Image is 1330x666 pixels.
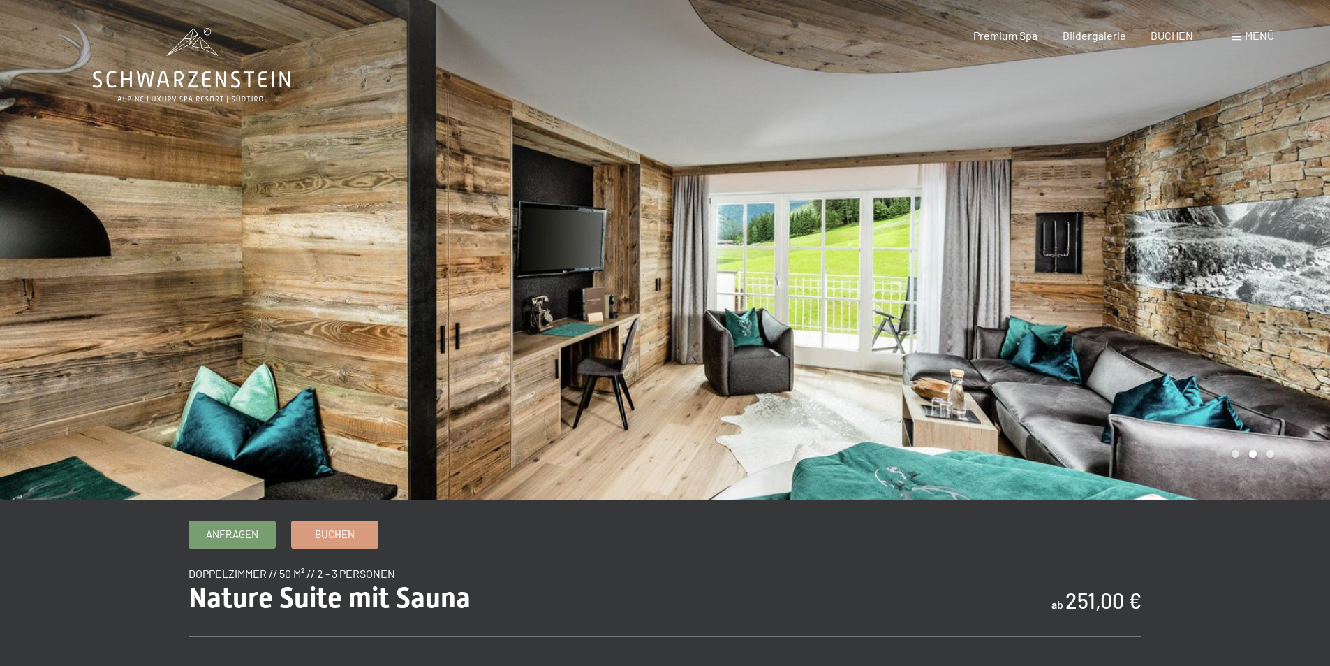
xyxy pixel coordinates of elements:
span: Nature Suite mit Sauna [189,581,471,614]
span: ab [1051,598,1063,611]
span: Anfragen [206,527,258,542]
a: Buchen [292,521,378,548]
a: Bildergalerie [1063,29,1126,42]
span: Doppelzimmer // 50 m² // 2 - 3 Personen [189,567,395,580]
span: Buchen [315,527,355,542]
a: Anfragen [189,521,275,548]
a: BUCHEN [1151,29,1193,42]
b: 251,00 € [1065,588,1141,613]
a: Premium Spa [973,29,1037,42]
span: Menü [1245,29,1274,42]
